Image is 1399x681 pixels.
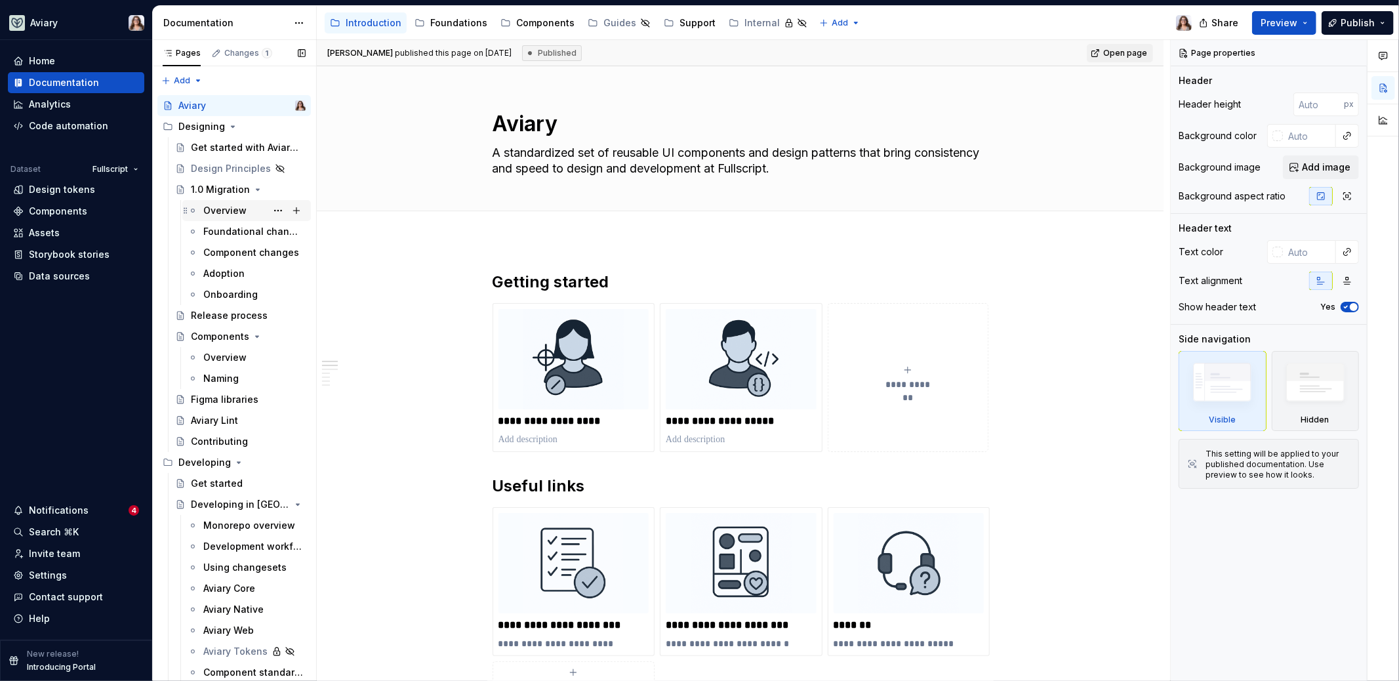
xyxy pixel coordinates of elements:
div: Background color [1179,129,1257,142]
div: Design Principles [191,162,271,175]
div: Background aspect ratio [1179,190,1286,203]
div: Design tokens [29,183,95,196]
div: Visible [1209,415,1236,425]
a: Aviary Lint [170,410,311,431]
div: Monorepo overview [203,519,295,532]
a: Foundational changes [182,221,311,242]
a: Get started [170,473,311,494]
div: Search ⌘K [29,526,79,539]
div: Aviary Tokens [203,645,268,658]
div: Release process [191,309,268,322]
div: Notifications [29,504,89,517]
div: Foundations [430,16,487,30]
div: Components [191,330,249,343]
a: Documentation [8,72,144,93]
div: Contributing [191,435,248,448]
a: Release process [170,305,311,326]
img: 3cdb63b5-f548-4d1e-b322-2ee61b608750.png [834,513,984,613]
div: Text alignment [1179,274,1242,287]
a: Components [8,201,144,222]
div: Guides [603,16,636,30]
a: Data sources [8,266,144,287]
input: Auto [1283,240,1336,264]
a: Aviary Core [182,578,311,599]
div: Dataset [10,164,41,175]
a: Adoption [182,263,311,284]
div: Aviary Core [203,582,255,595]
button: Publish [1322,11,1394,35]
div: Hidden [1301,415,1329,425]
div: Page tree [325,10,813,36]
a: Overview [182,200,311,221]
div: Show header text [1179,300,1256,314]
div: Developing in [GEOGRAPHIC_DATA] [191,498,290,511]
div: Text color [1179,245,1223,258]
div: Aviary Lint [191,414,238,427]
span: Fullscript [92,164,128,175]
div: Side navigation [1179,333,1251,346]
img: ff5a3135-2d52-49b6-8915-79e6756c0a95.png [498,513,649,613]
div: Using changesets [203,561,287,574]
a: Monorepo overview [182,515,311,536]
button: Notifications4 [8,500,144,521]
span: Preview [1261,16,1297,30]
a: Figma libraries [170,389,311,410]
a: Open page [1087,44,1153,62]
textarea: A standardized set of reusable UI components and design patterns that bring consistency and speed... [490,142,986,179]
h2: Useful links [493,476,988,497]
a: Get started with Aviary 1.0 [170,137,311,158]
a: Developing in [GEOGRAPHIC_DATA] [170,494,311,515]
button: AviaryBrittany Hogg [3,9,150,37]
div: Components [516,16,575,30]
div: Foundational changes [203,225,303,238]
div: 1.0 Migration [191,183,250,196]
div: Get started [191,477,243,490]
div: Designing [157,116,311,137]
div: Figma libraries [191,393,258,406]
div: Development workflow [203,540,303,553]
label: Yes [1320,302,1335,312]
div: Home [29,54,55,68]
a: Foundations [409,12,493,33]
a: Invite team [8,543,144,564]
div: Developing [178,456,231,469]
span: Add image [1302,161,1350,174]
div: Published [522,45,582,61]
div: Onboarding [203,288,258,301]
button: Fullscript [87,160,144,178]
a: Development workflow [182,536,311,557]
button: Contact support [8,587,144,608]
div: Get started with Aviary 1.0 [191,141,299,154]
div: Component changes [203,246,299,259]
span: Open page [1103,48,1147,58]
a: 1.0 Migration [170,179,311,200]
div: Hidden [1272,351,1360,431]
div: Adoption [203,267,245,280]
div: Header text [1179,222,1232,235]
a: Guides [582,12,656,33]
div: Analytics [29,98,71,111]
button: Preview [1252,11,1316,35]
a: Components [495,12,580,33]
p: Introducing Portal [27,662,96,672]
a: Components [170,326,311,347]
div: Header height [1179,98,1241,111]
span: Add [174,75,190,86]
a: Analytics [8,94,144,115]
div: Support [679,16,716,30]
a: Support [659,12,721,33]
a: Using changesets [182,557,311,578]
button: Help [8,608,144,629]
div: Changes [224,48,272,58]
span: Publish [1341,16,1375,30]
div: Data sources [29,270,90,283]
img: Brittany Hogg [295,100,306,111]
div: Aviary [30,16,58,30]
div: Overview [203,204,247,217]
img: 256e2c79-9abd-4d59-8978-03feab5a3943.png [9,15,25,31]
p: px [1344,99,1354,110]
a: Overview [182,347,311,368]
button: Share [1192,11,1247,35]
div: Documentation [163,16,287,30]
a: Internal [723,12,813,33]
